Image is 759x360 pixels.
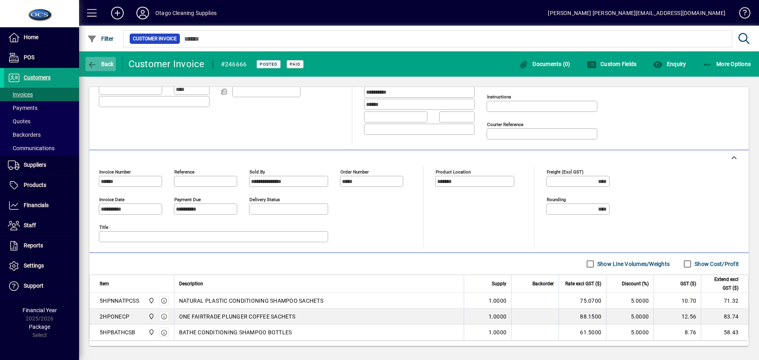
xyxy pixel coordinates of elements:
[249,169,265,175] mat-label: Sold by
[653,293,701,309] td: 10.70
[24,54,34,60] span: POS
[24,222,36,228] span: Staff
[693,260,739,268] label: Show Cost/Profit
[547,197,566,202] mat-label: Rounding
[260,62,278,67] span: Posted
[146,328,155,337] span: Central
[4,28,79,47] a: Home
[436,169,471,175] mat-label: Product location
[24,74,51,81] span: Customers
[651,57,688,71] button: Enquiry
[492,279,506,288] span: Supply
[99,169,131,175] mat-label: Invoice number
[4,128,79,141] a: Backorders
[519,61,570,67] span: Documents (0)
[146,312,155,321] span: Central
[4,276,79,296] a: Support
[8,145,55,151] span: Communications
[79,57,123,71] app-page-header-button: Back
[290,62,300,67] span: Paid
[4,48,79,68] a: POS
[548,7,725,19] div: [PERSON_NAME] [PERSON_NAME][EMAIL_ADDRESS][DOMAIN_NAME]
[179,313,295,320] span: ONE FAIRTRADE PLUNGER COFFEE SACHETS
[487,122,523,127] mat-label: Courier Reference
[564,313,601,320] div: 88.1500
[489,328,507,336] span: 1.0000
[221,58,247,71] div: #246666
[585,57,639,71] button: Custom Fields
[706,275,738,292] span: Extend excl GST ($)
[8,132,41,138] span: Backorders
[4,216,79,236] a: Staff
[680,279,696,288] span: GST ($)
[701,309,748,324] td: 83.74
[24,162,46,168] span: Suppliers
[179,279,203,288] span: Description
[24,182,46,188] span: Products
[596,260,670,268] label: Show Line Volumes/Weights
[564,297,601,305] div: 75.0700
[24,283,43,289] span: Support
[174,197,201,202] mat-label: Payment due
[128,58,205,70] div: Customer Invoice
[24,262,44,269] span: Settings
[8,118,30,124] span: Quotes
[87,61,114,67] span: Back
[701,293,748,309] td: 71.32
[249,197,280,202] mat-label: Delivery status
[85,57,116,71] button: Back
[99,224,108,230] mat-label: Title
[4,88,79,101] a: Invoices
[4,141,79,155] a: Communications
[532,279,554,288] span: Backorder
[489,313,507,320] span: 1.0000
[340,169,369,175] mat-label: Order number
[703,61,751,67] span: More Options
[174,169,194,175] mat-label: Reference
[155,7,217,19] div: Otago Cleaning Supplies
[653,309,701,324] td: 12.56
[547,169,583,175] mat-label: Freight (excl GST)
[653,324,701,340] td: 8.76
[24,202,49,208] span: Financials
[146,296,155,305] span: Central
[564,328,601,336] div: 61.5000
[105,6,130,20] button: Add
[4,155,79,175] a: Suppliers
[4,175,79,195] a: Products
[606,309,653,324] td: 5.0000
[4,236,79,256] a: Reports
[8,91,33,98] span: Invoices
[4,196,79,215] a: Financials
[24,242,43,249] span: Reports
[179,328,292,336] span: BATHE CONDITIONING SHAMPOO BOTTLES
[606,324,653,340] td: 5.0000
[179,297,323,305] span: NATURAL PLASTIC CONDITIONING SHAMPOO SACHETS
[85,32,116,46] button: Filter
[622,279,649,288] span: Discount (%)
[24,34,38,40] span: Home
[133,35,177,43] span: Customer Invoice
[4,256,79,276] a: Settings
[100,297,139,305] div: 5HPNNATPCSS
[99,197,125,202] mat-label: Invoice date
[100,279,109,288] span: Item
[100,313,129,320] div: 2HPONECP
[701,324,748,340] td: 58.43
[487,94,511,100] mat-label: Instructions
[565,279,601,288] span: Rate excl GST ($)
[130,6,155,20] button: Profile
[4,101,79,115] a: Payments
[587,61,637,67] span: Custom Fields
[100,328,136,336] div: 5HPBATHCSB
[733,2,749,27] a: Knowledge Base
[29,324,50,330] span: Package
[87,36,114,42] span: Filter
[517,57,572,71] button: Documents (0)
[653,61,686,67] span: Enquiry
[701,57,753,71] button: More Options
[489,297,507,305] span: 1.0000
[4,115,79,128] a: Quotes
[606,293,653,309] td: 5.0000
[8,105,38,111] span: Payments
